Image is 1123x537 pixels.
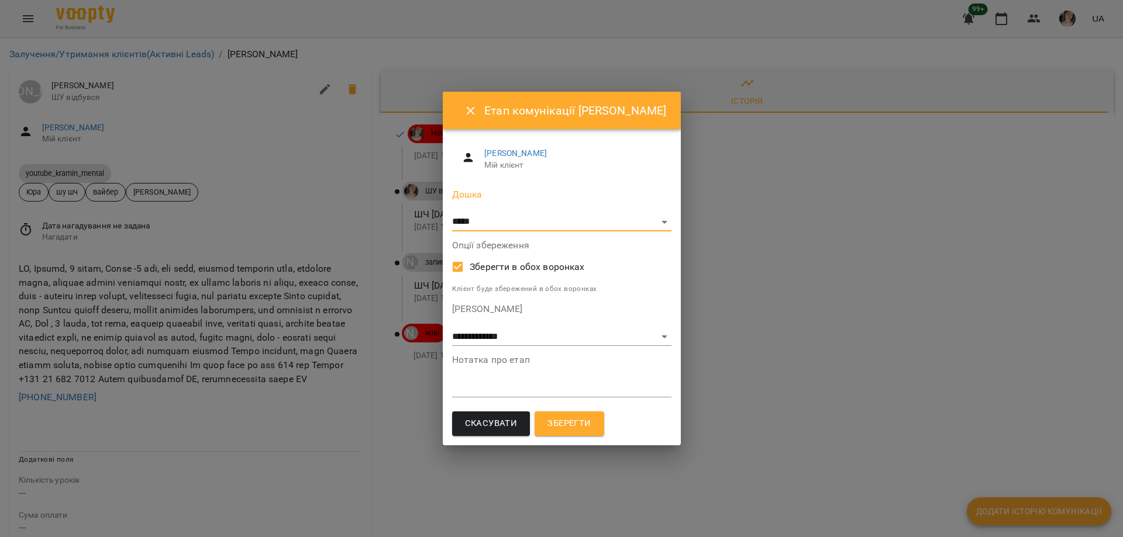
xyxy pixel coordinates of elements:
a: [PERSON_NAME] [484,148,547,158]
h6: Етап комунікації [PERSON_NAME] [484,102,666,120]
label: Опції збереження [452,241,671,250]
span: Скасувати [465,416,518,431]
label: Дошка [452,190,671,199]
span: Зберегти в обох воронках [470,260,585,274]
button: Зберегти [535,411,604,436]
span: Мій клієнт [484,160,662,171]
button: Скасувати [452,411,531,436]
label: [PERSON_NAME] [452,304,671,314]
p: Клієнт буде збережений в обох воронках [452,283,671,295]
label: Нотатка про етап [452,355,671,365]
span: Зберегти [547,416,591,431]
button: Close [457,97,485,125]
